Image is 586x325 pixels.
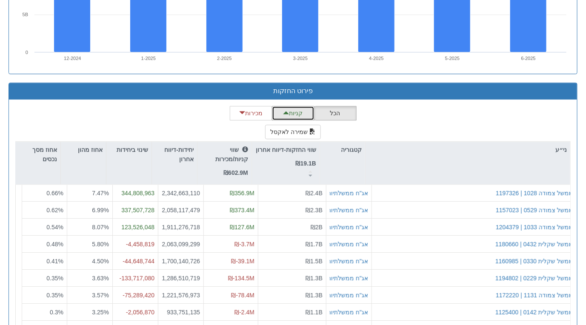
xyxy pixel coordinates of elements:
[26,50,28,55] text: 0
[291,189,368,197] button: אג"ח ממשלתיות - צמודות מדד
[445,56,460,61] text: 5-2025
[311,223,323,230] span: ₪2B
[71,308,109,316] div: 3.25 %
[162,308,200,316] div: 933,751,135
[116,239,154,248] div: -4,458,819
[306,274,323,281] span: ₪1.3B
[26,291,63,299] div: 0.35%
[162,257,200,265] div: 1,700,140,726
[26,257,63,265] div: 0.41%
[26,205,63,214] div: 0.62%
[230,223,254,230] span: ₪127.6M
[231,291,254,298] span: ₪-78.4M
[162,205,200,214] div: 2,058,117,479
[155,145,194,164] p: יחידות-דיווח אחרון
[162,222,200,231] div: 1,911,276,718
[228,274,254,281] span: ₪-134.5M
[116,308,154,316] div: -2,056,870
[223,169,248,176] strong: ₪602.9M
[272,106,314,120] button: קניות
[26,308,63,316] div: 0.3%
[320,142,365,158] div: קטגוריה
[230,106,272,120] button: מכירות
[162,274,200,282] div: 1,286,510,719
[162,291,200,299] div: 1,221,576,973
[71,205,109,214] div: 6.99 %
[141,56,156,61] text: 1-2025
[201,145,248,164] p: שווי קניות/מכירות
[366,142,570,158] div: ני״ע
[117,145,148,154] p: שינוי ביחידות
[256,145,316,154] p: שווי החזקות-דיווח אחרון
[296,160,316,167] strong: ₪19.1B
[71,291,109,299] div: 3.57 %
[26,189,63,197] div: 0.66%
[234,308,254,315] span: ₪-2.4M
[495,274,573,282] button: ממשל שקלית 0229 | 1194802
[306,190,323,197] span: ₪2.4B
[306,206,323,213] span: ₪2.3B
[71,189,109,197] div: 7.47 %
[495,239,573,248] button: ממשל שקלית 0432 | 1180660
[26,222,63,231] div: 0.54%
[116,189,154,197] div: 344,808,963
[71,257,109,265] div: 4.50 %
[306,257,323,264] span: ₪1.5B
[495,257,573,265] button: ממשל שקלית 0330 | 1160985
[116,205,154,214] div: 337,507,728
[291,291,368,299] button: אג"ח ממשלתיות - צמודות מדד
[496,189,573,197] button: ממשל צמודה 1028 | 1197326
[496,291,573,299] button: ממשל צמודה 1131 | 1172220
[162,239,200,248] div: 2,063,099,299
[217,56,232,61] text: 2-2025
[306,291,323,298] span: ₪1.3B
[234,240,254,247] span: ₪-3.7M
[230,190,254,197] span: ₪356.9M
[71,239,109,248] div: 5.80 %
[116,222,154,231] div: 123,526,048
[23,12,28,17] text: 5B
[64,56,81,61] text: 12-2024
[26,274,63,282] div: 0.35%
[306,240,323,247] span: ₪1.7B
[306,308,323,315] span: ₪1.1B
[496,205,573,214] button: ממשל צמודה 0529 | 1157023
[15,142,60,168] div: אחוז מסך נכסים
[521,56,536,61] text: 6-2025
[71,274,109,282] div: 3.63 %
[265,125,321,139] button: שמירה לאקסל
[231,257,254,264] span: ₪-39.1M
[291,222,368,231] button: אג"ח ממשלתיות - צמודות מדד
[78,145,103,154] p: אחוז מהון
[116,257,154,265] div: -44,648,744
[291,205,368,214] button: אג"ח ממשלתיות - צמודות מדד
[15,87,571,95] h3: פירוט החזקות
[230,206,254,213] span: ₪373.4M
[71,222,109,231] div: 8.07 %
[293,56,308,61] text: 3-2025
[314,106,357,120] button: הכל
[496,222,573,231] button: ממשל צמודה 1033 | 1204379
[116,291,154,299] div: -75,289,420
[369,56,383,61] text: 4-2025
[26,239,63,248] div: 0.48%
[116,274,154,282] div: -133,717,080
[495,308,573,316] button: ממשל שקלית 0142 | 1125400
[162,189,200,197] div: 2,342,663,110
